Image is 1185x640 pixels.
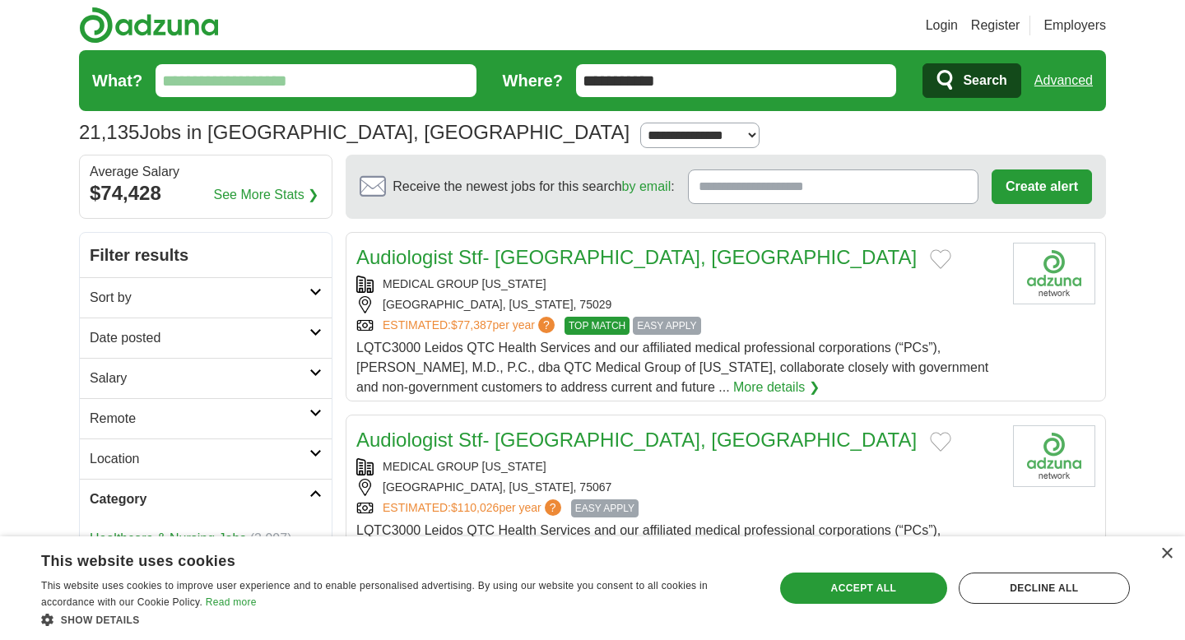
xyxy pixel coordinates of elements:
[733,378,820,397] a: More details ❯
[451,318,493,332] span: $77,387
[963,64,1006,97] span: Search
[90,179,322,208] div: $74,428
[80,277,332,318] a: Sort by
[356,276,1000,293] div: MEDICAL GROUP [US_STATE]
[356,429,917,451] a: Audiologist Stf- [GEOGRAPHIC_DATA], [GEOGRAPHIC_DATA]
[1160,548,1173,560] div: Close
[79,121,630,143] h1: Jobs in [GEOGRAPHIC_DATA], [GEOGRAPHIC_DATA]
[356,458,1000,475] div: MEDICAL GROUP [US_STATE]
[451,501,499,514] span: $110,026
[565,317,630,335] span: TOP MATCH
[90,288,309,308] h2: Sort by
[1013,243,1095,304] img: Company logo
[90,531,246,545] a: Healthcare & Nursing Jobs
[79,118,139,147] span: 21,135
[90,328,309,348] h2: Date posted
[41,580,708,608] span: This website uses cookies to improve user experience and to enable personalised advertising. By u...
[930,432,951,452] button: Add to favorite jobs
[80,358,332,398] a: Salary
[571,499,639,517] span: EASY APPLY
[383,499,565,517] a: ESTIMATED:$110,026per year?
[80,479,332,519] a: Category
[930,249,951,269] button: Add to favorite jobs
[356,296,1000,313] div: [GEOGRAPHIC_DATA], [US_STATE], 75029
[922,63,1020,98] button: Search
[503,68,563,93] label: Where?
[79,7,219,44] img: Adzuna logo
[356,479,1000,496] div: [GEOGRAPHIC_DATA], [US_STATE], 75067
[356,341,988,394] span: LQTC3000 Leidos QTC Health Services and our affiliated medical professional corporations (“PCs”),...
[393,177,674,197] span: Receive the newest jobs for this search :
[356,523,988,577] span: LQTC3000 Leidos QTC Health Services and our affiliated medical professional corporations (“PCs”),...
[545,499,561,516] span: ?
[80,318,332,358] a: Date posted
[214,185,319,205] a: See More Stats ❯
[992,169,1092,204] button: Create alert
[971,16,1020,35] a: Register
[61,614,140,626] span: Show details
[1034,64,1093,97] a: Advanced
[780,573,947,604] div: Accept all
[926,16,958,35] a: Login
[383,317,558,335] a: ESTIMATED:$77,387per year?
[206,596,257,608] a: Read more, opens a new window
[90,409,309,429] h2: Remote
[80,438,332,479] a: Location
[41,546,712,571] div: This website uses cookies
[633,317,700,335] span: EASY APPLY
[622,179,671,193] a: by email
[92,68,142,93] label: What?
[90,165,322,179] div: Average Salary
[538,317,555,333] span: ?
[250,531,292,545] span: (3,997)
[1013,425,1095,487] img: Company logo
[1043,16,1106,35] a: Employers
[90,369,309,388] h2: Salary
[41,611,753,628] div: Show details
[90,489,309,509] h2: Category
[959,573,1130,604] div: Decline all
[90,449,309,469] h2: Location
[80,233,332,277] h2: Filter results
[80,398,332,438] a: Remote
[356,246,917,268] a: Audiologist Stf- [GEOGRAPHIC_DATA], [GEOGRAPHIC_DATA]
